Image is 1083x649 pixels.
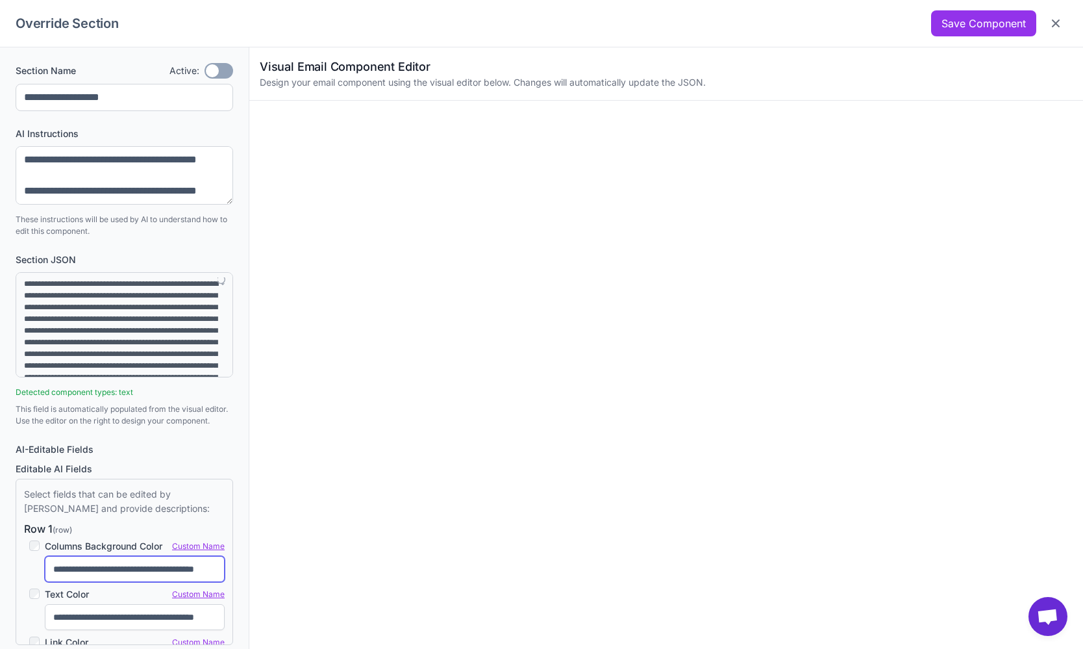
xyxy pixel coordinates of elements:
[16,127,233,141] label: AI Instructions
[172,637,225,648] button: Custom Name
[24,487,225,516] p: Select fields that can be edited by [PERSON_NAME] and provide descriptions:
[260,75,1073,90] p: Design your email component using the visual editor below. Changes will automatically update the ...
[16,387,233,398] div: Detected component types: text
[45,539,162,554] label: Columns Background Color
[16,14,119,33] h1: Override Section
[16,462,233,476] label: Editable AI Fields
[172,589,225,600] button: Custom Name
[16,64,76,78] label: Section Name
[931,10,1036,36] button: Save Component
[172,541,225,552] button: Custom Name
[45,587,89,602] label: Text Color
[16,442,233,457] label: AI-Editable Fields
[16,253,233,267] label: Section JSON
[53,525,72,535] span: (row)
[260,58,1073,75] h3: Visual Email Component Editor
[16,403,233,427] p: This field is automatically populated from the visual editor. Use the editor on the right to desi...
[1028,597,1067,636] a: Open chat
[1044,12,1067,35] button: Close
[24,521,225,537] div: Row 1
[16,214,233,237] p: These instructions will be used by AI to understand how to edit this component.
[169,64,199,78] span: Active:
